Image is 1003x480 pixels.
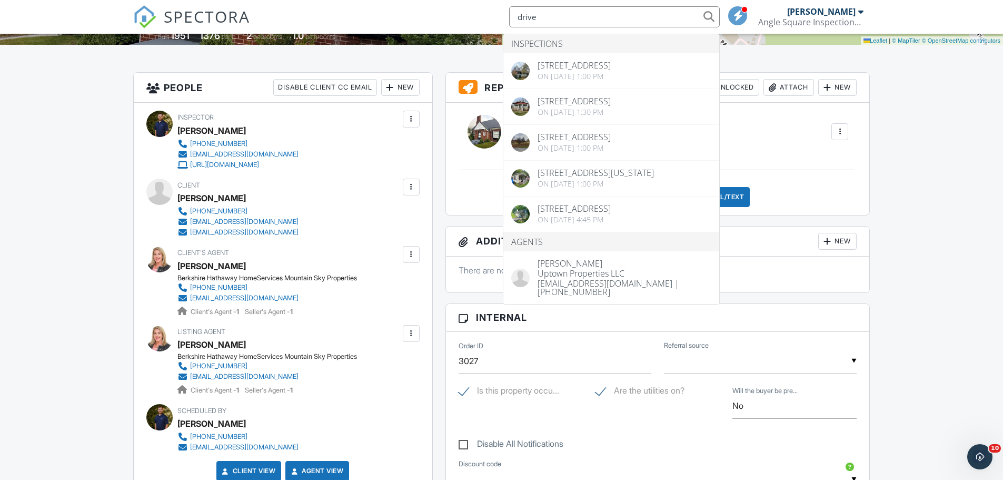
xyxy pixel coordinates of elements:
a: © OpenStreetMap contributors [922,37,1000,44]
div: Unlocked [699,79,759,96]
a: [STREET_ADDRESS] On [DATE] 4:45 pm [503,197,719,232]
span: Inspector [177,113,214,121]
span: Listing Agent [177,328,225,336]
div: [URL][DOMAIN_NAME] [190,161,259,169]
a: Client View [220,466,276,476]
div: [STREET_ADDRESS][US_STATE] [538,169,654,177]
div: [PHONE_NUMBER] [190,140,247,148]
div: 2 [246,30,252,41]
a: [EMAIL_ADDRESS][DOMAIN_NAME] [177,442,299,453]
label: Discount code [459,459,501,469]
span: SPECTORA [164,5,250,27]
img: cover.jpg [511,62,530,80]
strong: 1 [290,386,293,394]
div: 1376 [200,30,220,41]
span: Scheduled By [177,407,226,415]
label: Order ID [459,341,483,351]
div: On [DATE] 1:00 pm [538,180,654,188]
h3: People [134,73,432,103]
div: Uptown Properties LLC [538,268,711,278]
a: [EMAIL_ADDRESS][DOMAIN_NAME] [177,293,349,303]
span: sq. ft. [222,33,236,41]
a: [EMAIL_ADDRESS][DOMAIN_NAME] [177,371,349,382]
div: [PHONE_NUMBER] [190,362,247,370]
div: Attach [763,79,814,96]
label: Will the buyer be present at the inspection? [732,386,798,396]
a: [EMAIL_ADDRESS][DOMAIN_NAME] [177,227,299,238]
li: Inspections [503,34,719,53]
div: On [DATE] 1:00 pm [538,72,611,81]
input: Search everything... [509,6,720,27]
p: There are no attachments to this inspection. [459,265,857,276]
span: | [889,37,890,44]
a: [STREET_ADDRESS] On [DATE] 1:00 pm [503,53,719,89]
strong: 1 [236,386,239,394]
a: [PERSON_NAME] [177,258,246,274]
div: New [818,233,857,250]
strong: 1 [290,308,293,316]
div: [STREET_ADDRESS] [538,133,611,141]
input: Will the buyer be present at the inspection? [732,393,857,419]
a: [EMAIL_ADDRESS][DOMAIN_NAME] [177,217,299,227]
span: bedrooms [253,33,282,41]
div: New [818,79,857,96]
span: Client's Agent - [191,308,241,316]
a: [PERSON_NAME] Uptown Properties LLC [EMAIL_ADDRESS][DOMAIN_NAME] | [PHONE_NUMBER] [503,251,719,304]
div: [PHONE_NUMBER] [190,433,247,441]
a: © MapTiler [892,37,920,44]
img: cover.jpg [511,205,530,223]
a: [PHONE_NUMBER] [177,361,349,371]
div: [EMAIL_ADDRESS][DOMAIN_NAME] | [PHONE_NUMBER] [538,278,711,296]
img: streetview [511,133,530,152]
iframe: Intercom live chat [967,444,992,469]
span: Client's Agent [177,249,229,257]
div: [EMAIL_ADDRESS][DOMAIN_NAME] [190,218,299,226]
label: Is this property occupied? [459,386,559,399]
div: [STREET_ADDRESS] [538,204,611,213]
span: Built [157,33,169,41]
a: [EMAIL_ADDRESS][DOMAIN_NAME] [177,149,299,160]
h3: Additional Documents [446,227,870,257]
a: [PHONE_NUMBER] [177,206,299,217]
a: [STREET_ADDRESS] On [DATE] 1:30 pm [503,89,719,124]
div: Disable Client CC Email [273,79,377,96]
div: [PERSON_NAME] [177,416,246,432]
span: Client's Agent - [191,386,241,394]
div: [EMAIL_ADDRESS][DOMAIN_NAME] [190,443,299,452]
a: [STREET_ADDRESS][US_STATE] On [DATE] 1:00 pm [503,161,719,196]
a: [PHONE_NUMBER] [177,139,299,149]
div: New [381,79,420,96]
span: Client [177,181,200,189]
a: [URL][DOMAIN_NAME] [177,160,299,170]
div: [PERSON_NAME] [177,190,246,206]
h3: Reports [446,73,870,103]
a: SPECTORA [133,14,250,36]
div: [EMAIL_ADDRESS][DOMAIN_NAME] [190,373,299,381]
div: Berkshire Hathaway HomeServices Mountain Sky Properties [177,274,357,282]
div: [PERSON_NAME] [787,6,856,17]
img: cover.jpg [511,97,530,116]
a: Leaflet [863,37,887,44]
span: bathrooms [305,33,335,41]
div: 1.0 [292,30,304,41]
div: On [DATE] 1:30 pm [538,108,611,116]
a: [PERSON_NAME] [177,337,246,352]
img: The Best Home Inspection Software - Spectora [133,5,156,28]
div: Berkshire Hathaway HomeServices Mountain Sky Properties [177,352,357,361]
h3: Internal [446,304,870,331]
label: Disable All Notifications [459,439,563,452]
div: [EMAIL_ADDRESS][DOMAIN_NAME] [190,150,299,159]
div: [EMAIL_ADDRESS][DOMAIN_NAME] [190,294,299,302]
div: 1951 [171,30,190,41]
a: [PHONE_NUMBER] [177,282,349,293]
div: On [DATE] 1:00 pm [538,144,611,152]
label: Are the utilities on? [595,386,684,399]
li: Agents [503,232,719,251]
img: default-user-f0147aede5fd5fa78ca7ade42f37bd4542148d508eef1c3d3ea960f66861d68b.jpg [511,269,530,287]
div: [STREET_ADDRESS] [538,97,611,105]
img: cover.jpg [511,169,530,188]
div: On [DATE] 4:45 pm [538,215,611,224]
span: 10 [989,444,1001,453]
